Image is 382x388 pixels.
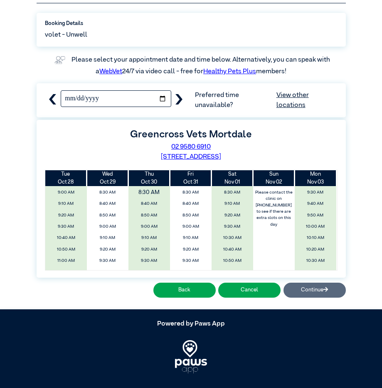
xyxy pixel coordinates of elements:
[131,222,168,231] span: 9:00 AM
[276,90,338,110] a: View other locations
[297,222,334,231] span: 10:00 AM
[218,283,281,297] button: Cancel
[297,233,334,243] span: 10:10 AM
[47,245,84,254] span: 10:50 AM
[89,268,126,277] span: 9:40 AM
[89,211,126,220] span: 8:50 AM
[89,222,126,231] span: 9:00 AM
[99,68,122,75] a: WebVet
[153,283,216,297] button: Back
[297,199,334,209] span: 9:40 AM
[131,233,168,243] span: 9:10 AM
[214,256,251,266] span: 10:50 AM
[212,170,253,186] th: Nov 01
[214,245,251,254] span: 10:40 AM
[295,170,336,186] th: Nov 03
[214,188,251,197] span: 8:30 AM
[175,340,207,373] img: PawsApp
[71,57,331,75] label: Please select your appointment date and time below. Alternatively, you can speak with a 24/7 via ...
[131,268,168,277] span: 9:40 AM
[172,199,209,209] span: 8:40 AM
[253,170,295,186] th: Nov 02
[172,233,209,243] span: 9:10 AM
[171,144,211,150] a: 02 9580 6910
[297,211,334,220] span: 9:50 AM
[89,188,126,197] span: 8:30 AM
[203,68,256,75] a: Healthy Pets Plus
[170,170,212,186] th: Oct 31
[45,30,87,40] span: volet - Unwell
[297,268,334,277] span: 10:40 AM
[47,199,84,209] span: 9:10 AM
[128,170,170,186] th: Oct 30
[172,188,209,197] span: 8:30 AM
[172,222,209,231] span: 9:00 AM
[214,199,251,209] span: 9:10 AM
[125,187,173,199] span: 8:30 AM
[172,268,209,277] span: 9:40 AM
[172,245,209,254] span: 9:20 AM
[37,320,346,328] h5: Powered by Paws App
[254,188,294,229] label: Please contact the clinic on [PHONE_NUMBER] to see if there are extra slots on this day
[172,256,209,266] span: 9:30 AM
[47,211,84,220] span: 9:20 AM
[131,199,168,209] span: 8:40 AM
[214,233,251,243] span: 10:30 AM
[131,211,168,220] span: 8:50 AM
[172,211,209,220] span: 8:50 AM
[52,53,68,67] img: vet
[89,233,126,243] span: 9:10 AM
[47,188,84,197] span: 9:00 AM
[214,211,251,220] span: 9:20 AM
[89,256,126,266] span: 9:30 AM
[297,188,334,197] span: 9:30 AM
[161,154,221,160] a: [STREET_ADDRESS]
[214,222,251,231] span: 9:30 AM
[297,245,334,254] span: 10:20 AM
[131,245,168,254] span: 9:20 AM
[130,129,252,139] label: Greencross Vets Mortdale
[45,170,87,186] th: Oct 28
[45,20,338,27] label: Booking Details
[47,233,84,243] span: 10:40 AM
[47,222,84,231] span: 9:30 AM
[87,170,128,186] th: Oct 29
[297,256,334,266] span: 10:30 AM
[131,256,168,266] span: 9:30 AM
[214,268,251,277] span: 11:00 AM
[195,90,337,110] span: Preferred time unavailable?
[47,268,84,277] span: 11:10 AM
[47,256,84,266] span: 11:00 AM
[89,199,126,209] span: 8:40 AM
[89,245,126,254] span: 9:20 AM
